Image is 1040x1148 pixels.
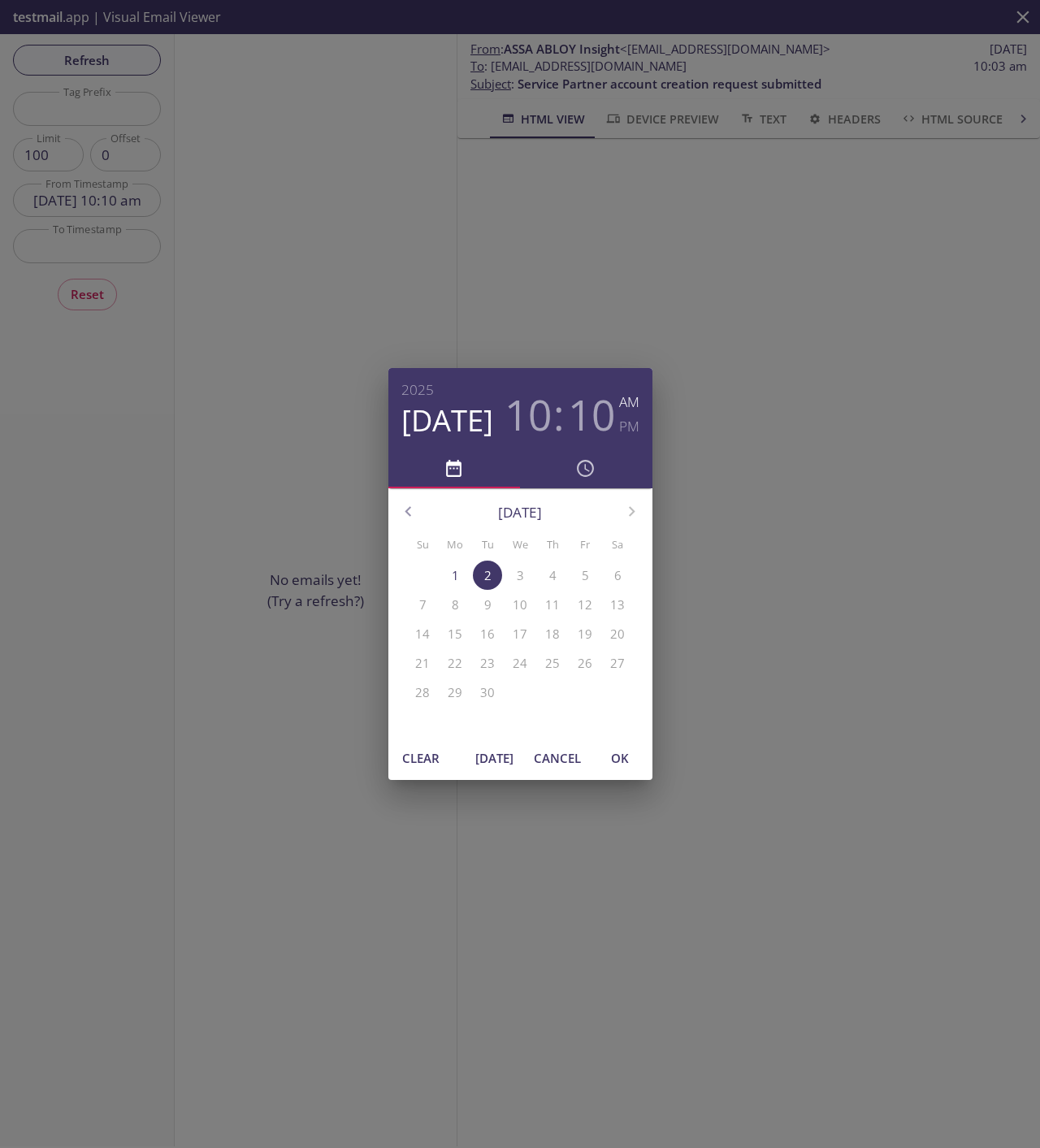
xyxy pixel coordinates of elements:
[401,747,440,769] span: Clear
[568,390,615,439] button: 10
[505,390,552,439] button: 10
[594,743,646,773] button: OK
[428,502,612,523] p: [DATE]
[408,536,437,553] span: Su
[401,378,434,402] button: 2025
[395,743,447,773] button: Clear
[534,747,581,769] span: Cancel
[538,536,567,553] span: Th
[600,747,639,769] span: OK
[440,536,470,553] span: Mo
[619,414,639,439] button: PM
[440,561,470,590] button: 1
[452,567,459,584] p: 1
[619,390,639,414] button: AM
[603,536,632,553] span: Sa
[475,747,514,769] span: [DATE]
[570,536,600,553] span: Fr
[473,561,502,590] button: 2
[527,743,587,773] button: Cancel
[469,743,521,773] button: [DATE]
[484,567,492,584] p: 2
[473,536,502,553] span: Tu
[505,536,535,553] span: We
[553,390,565,439] h3: :
[401,402,493,439] button: [DATE]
